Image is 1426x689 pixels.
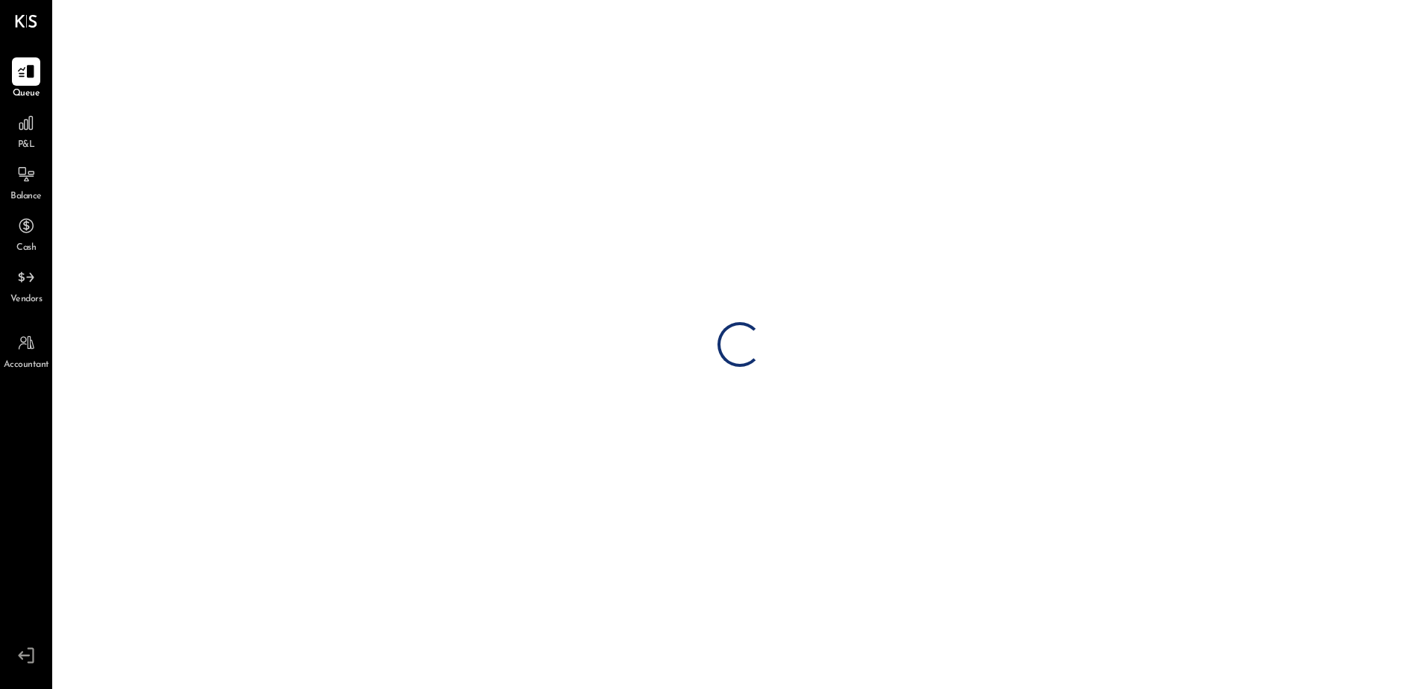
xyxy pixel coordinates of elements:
span: Accountant [4,359,49,372]
span: Cash [16,242,36,255]
a: Cash [1,212,51,255]
a: P&L [1,109,51,152]
a: Vendors [1,263,51,306]
a: Queue [1,57,51,101]
span: Vendors [10,293,43,306]
a: Balance [1,160,51,204]
a: Accountant [1,329,51,372]
span: Queue [13,87,40,101]
span: P&L [18,139,35,152]
span: Balance [10,190,42,204]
